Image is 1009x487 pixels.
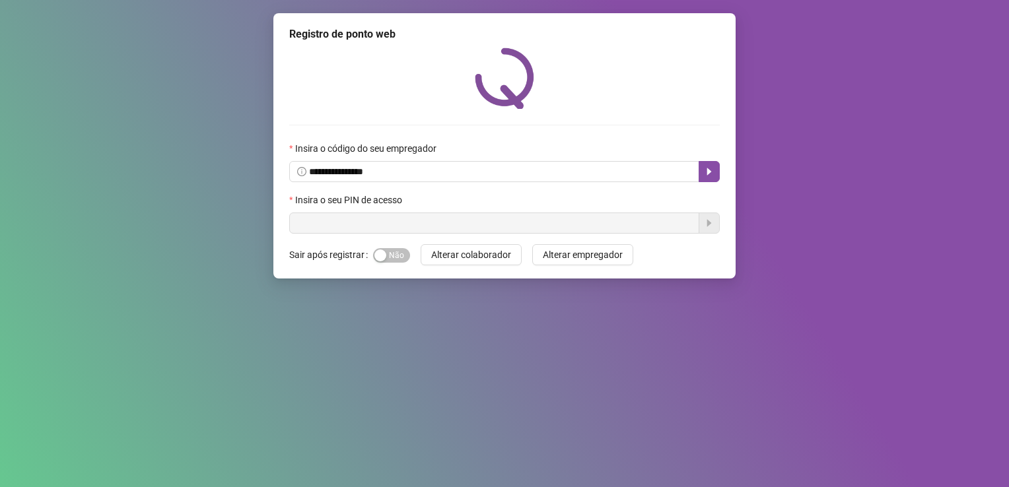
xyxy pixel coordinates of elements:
span: Alterar colaborador [431,247,511,262]
span: Alterar empregador [543,247,623,262]
span: caret-right [704,166,714,177]
img: QRPoint [475,48,534,109]
span: info-circle [297,167,306,176]
button: Alterar empregador [532,244,633,265]
button: Alterar colaborador [421,244,522,265]
label: Sair após registrar [289,244,373,265]
label: Insira o seu PIN de acesso [289,193,411,207]
label: Insira o código do seu empregador [289,141,445,156]
div: Registro de ponto web [289,26,720,42]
